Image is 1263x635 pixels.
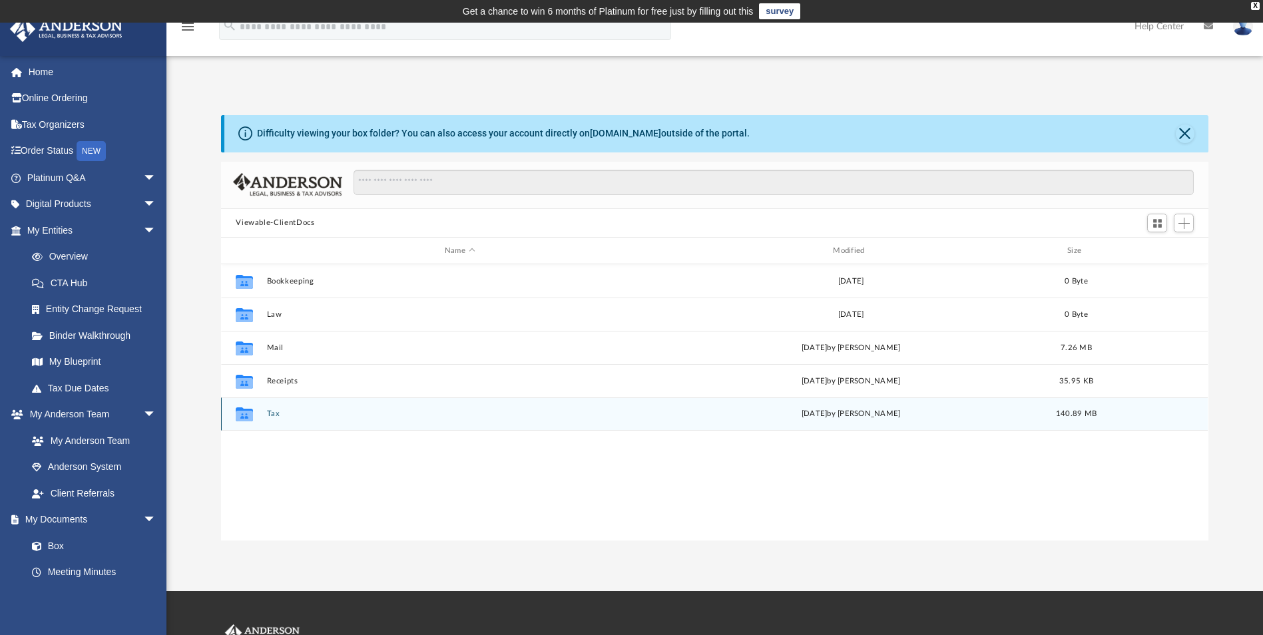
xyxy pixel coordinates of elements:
[143,164,170,192] span: arrow_drop_down
[19,244,176,270] a: Overview
[19,296,176,323] a: Entity Change Request
[221,264,1208,540] div: grid
[9,401,170,428] a: My Anderson Teamarrow_drop_down
[143,401,170,429] span: arrow_drop_down
[267,310,652,319] button: Law
[802,411,828,418] span: [DATE]
[180,25,196,35] a: menu
[236,217,314,229] button: Viewable-ClientDocs
[1065,278,1089,285] span: 0 Byte
[19,480,170,507] a: Client Referrals
[19,270,176,296] a: CTA Hub
[19,322,176,349] a: Binder Walkthrough
[180,19,196,35] i: menu
[590,128,661,138] a: [DOMAIN_NAME]
[1251,2,1260,10] div: close
[658,309,1044,321] div: [DATE]
[9,111,176,138] a: Tax Organizers
[267,343,652,352] button: Mail
[1061,344,1092,351] span: 7.26 MB
[77,141,106,161] div: NEW
[267,277,652,286] button: Bookkeeping
[266,245,652,257] div: Name
[19,559,170,586] a: Meeting Minutes
[658,342,1044,354] div: [DATE] by [PERSON_NAME]
[143,191,170,218] span: arrow_drop_down
[19,427,163,454] a: My Anderson Team
[9,217,176,244] a: My Entitiesarrow_drop_down
[658,276,1044,288] div: [DATE]
[19,375,176,401] a: Tax Due Dates
[1147,214,1167,232] button: Switch to Grid View
[6,16,126,42] img: Anderson Advisors Platinum Portal
[19,585,163,612] a: Forms Library
[1059,377,1093,385] span: 35.95 KB
[759,3,800,19] a: survey
[143,217,170,244] span: arrow_drop_down
[1056,411,1097,418] span: 140.89 MB
[227,245,260,257] div: id
[1176,124,1194,143] button: Close
[463,3,754,19] div: Get a chance to win 6 months of Platinum for free just by filling out this
[1174,214,1194,232] button: Add
[9,164,176,191] a: Platinum Q&Aarrow_drop_down
[9,138,176,165] a: Order StatusNEW
[354,170,1194,195] input: Search files and folders
[1233,17,1253,36] img: User Pic
[9,507,170,533] a: My Documentsarrow_drop_down
[19,349,170,375] a: My Blueprint
[9,191,176,218] a: Digital Productsarrow_drop_down
[19,454,170,481] a: Anderson System
[143,507,170,534] span: arrow_drop_down
[222,18,237,33] i: search
[9,59,176,85] a: Home
[19,532,163,559] a: Box
[658,375,1044,387] div: [DATE] by [PERSON_NAME]
[1050,245,1103,257] div: Size
[267,377,652,385] button: Receipts
[1109,245,1202,257] div: id
[658,409,1044,421] div: by [PERSON_NAME]
[658,245,1044,257] div: Modified
[257,126,750,140] div: Difficulty viewing your box folder? You can also access your account directly on outside of the p...
[1065,311,1089,318] span: 0 Byte
[9,85,176,112] a: Online Ordering
[267,410,652,419] button: Tax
